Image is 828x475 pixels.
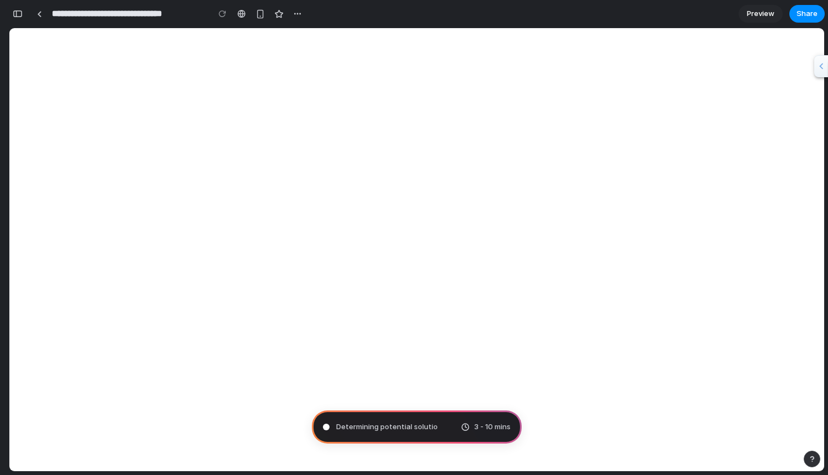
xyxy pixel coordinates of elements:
span: 3 - 10 mins [474,421,511,433]
span: Preview [747,8,774,19]
button: Share [789,5,825,23]
span: Share [797,8,818,19]
span: Determining potential solutio [336,421,438,433]
a: Preview [739,5,783,23]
